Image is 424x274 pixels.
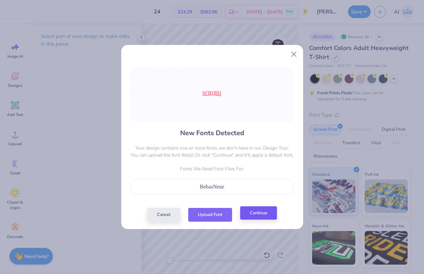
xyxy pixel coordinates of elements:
span: BebasNeue [200,184,224,189]
p: Fonts We Need Font Files For: [131,165,293,172]
button: Continue [240,206,277,220]
button: Close [287,48,300,61]
button: Cancel [147,208,180,222]
h4: New Fonts Detected [180,128,244,138]
p: Your design contains one or more fonts we don't have in our Design Tool. You can upload the font ... [131,145,293,159]
button: Upload Font [188,208,232,222]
